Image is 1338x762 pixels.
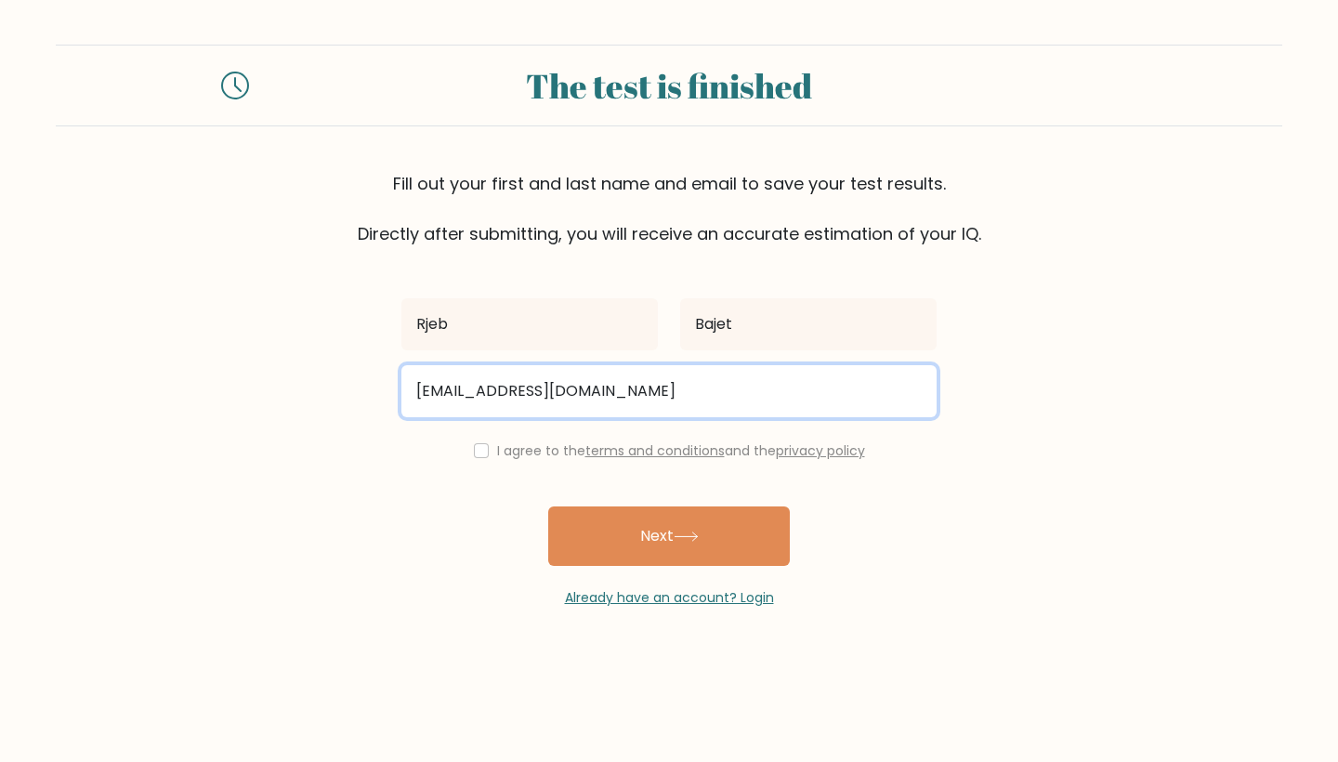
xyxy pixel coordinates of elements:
input: Last name [680,298,937,350]
a: terms and conditions [585,441,725,460]
a: Already have an account? Login [565,588,774,607]
input: Email [401,365,937,417]
label: I agree to the and the [497,441,865,460]
a: privacy policy [776,441,865,460]
button: Next [548,506,790,566]
div: Fill out your first and last name and email to save your test results. Directly after submitting,... [56,171,1282,246]
div: The test is finished [271,60,1067,111]
input: First name [401,298,658,350]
